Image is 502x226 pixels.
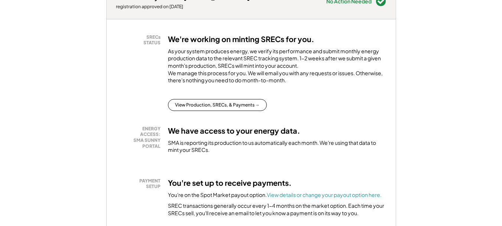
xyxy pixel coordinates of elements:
div: ENERGY ACCESS: SMA SUNNY PORTAL [120,126,161,149]
div: SREC transactions generally occur every 1-4 months on the market option. Each time your SRECs sel... [168,202,386,217]
div: As your system produces energy, we verify its performance and submit monthly energy production da... [168,48,386,88]
h3: We're working on minting SRECs for you. [168,34,314,44]
div: SMA is reporting its production to us automatically each month. We're using that data to mint you... [168,139,386,154]
div: You're on the Spot Market payout option. [168,191,382,199]
div: PAYMENT SETUP [120,178,161,190]
button: View Production, SRECs, & Payments → [168,99,267,111]
div: registration approved on [DATE] [116,4,250,10]
div: SRECs STATUS [120,34,161,46]
h3: You're set up to receive payments. [168,178,292,188]
h3: We have access to your energy data. [168,126,300,136]
a: View details or change your payout option here. [267,191,382,198]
